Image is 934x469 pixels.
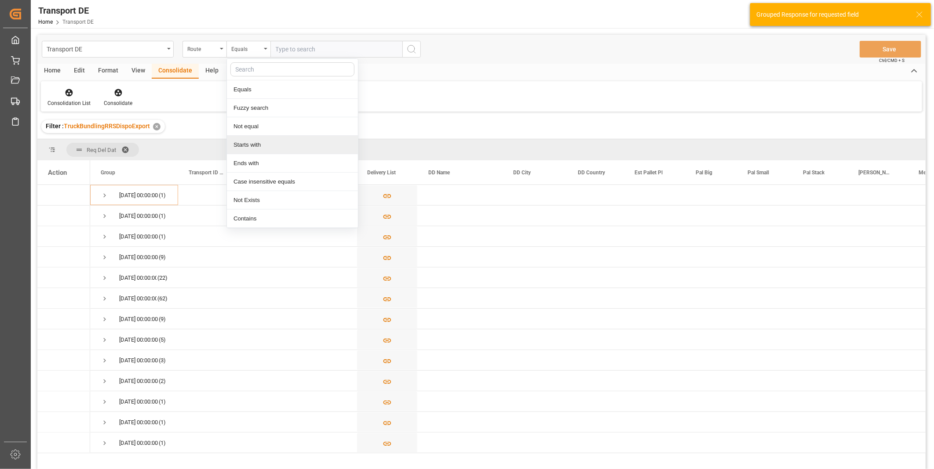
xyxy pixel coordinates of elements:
div: Press SPACE to select this row. [37,247,90,267]
button: open menu [182,41,226,58]
div: Press SPACE to select this row. [37,371,90,391]
div: Starts with [227,136,358,154]
div: Equals [231,43,261,53]
span: DD City [513,170,531,176]
span: Pal Big [696,170,712,176]
div: [DATE] 00:00:00 [119,371,158,391]
span: (3) [159,350,166,371]
span: Filter : [46,123,64,130]
div: Press SPACE to select this row. [37,412,90,433]
div: [DATE] 00:00:00 [119,412,158,433]
span: DD Country [578,170,605,176]
span: (5) [159,330,166,350]
div: Case insensitive equals [227,173,358,191]
button: Save [860,41,921,58]
span: Req Del Dat [87,147,116,153]
div: [DATE] 00:00:00 [119,227,158,247]
div: Not equal [227,117,358,136]
a: Home [38,19,53,25]
div: Consolidate [104,99,132,107]
div: Press SPACE to select this row. [37,329,90,350]
div: [DATE] 00:00:00 [119,433,158,453]
span: Pal Stack [803,170,825,176]
div: Edit [67,64,91,79]
div: Equals [227,80,358,99]
div: Not Exists [227,191,358,209]
div: Press SPACE to select this row. [37,206,90,226]
div: [DATE] 00:00:00 [119,185,158,206]
span: (9) [159,247,166,267]
div: Press SPACE to select this row. [37,267,90,288]
div: ✕ [153,123,161,130]
span: DD Name [428,170,450,176]
span: (1) [159,185,166,206]
span: Est Pallet Pl [635,170,663,176]
div: Press SPACE to select this row. [37,433,90,453]
span: (62) [157,289,168,309]
span: (1) [159,412,166,433]
button: open menu [42,41,174,58]
span: (1) [159,227,166,247]
div: Contains [227,209,358,228]
div: [DATE] 00:00:00 [119,247,158,267]
div: Home [37,64,67,79]
div: Press SPACE to select this row. [37,350,90,371]
button: close menu [226,41,270,58]
span: Ctrl/CMD + S [879,57,905,64]
button: search button [402,41,421,58]
div: [DATE] 00:00:00 [119,330,158,350]
div: [DATE] 00:00:00 [119,289,157,309]
div: Press SPACE to select this row. [37,391,90,412]
div: Consolidation List [47,99,91,107]
input: Type to search [270,41,402,58]
span: (22) [157,268,168,288]
span: Group [101,170,115,176]
div: Press SPACE to select this row. [37,185,90,206]
div: Press SPACE to select this row. [37,288,90,309]
div: [DATE] 00:00:00 [119,392,158,412]
div: Press SPACE to select this row. [37,309,90,329]
div: [DATE] 00:00:00 [119,350,158,371]
span: TruckBundlingRRSDispoExport [64,123,150,130]
div: Consolidate [152,64,199,79]
div: Format [91,64,125,79]
div: Grouped Response for requested field [756,10,908,19]
div: Help [199,64,225,79]
div: View [125,64,152,79]
div: Fuzzy search [227,99,358,117]
span: (9) [159,309,166,329]
span: Transport ID Logward [189,170,225,176]
input: Search [230,62,354,76]
span: [PERSON_NAME] [858,170,890,176]
div: [DATE] 00:00:00 [119,309,158,329]
div: Transport DE [47,43,164,54]
span: (1) [159,433,166,453]
div: Action [48,169,67,177]
div: Route [187,43,217,53]
div: Ends with [227,154,358,173]
span: (1) [159,206,166,226]
span: Pal Small [748,170,769,176]
span: Delivery List [367,170,396,176]
span: (2) [159,371,166,391]
div: [DATE] 00:00:00 [119,206,158,226]
div: Press SPACE to select this row. [37,226,90,247]
span: (1) [159,392,166,412]
div: [DATE] 00:00:00 [119,268,157,288]
div: Transport DE [38,4,94,17]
